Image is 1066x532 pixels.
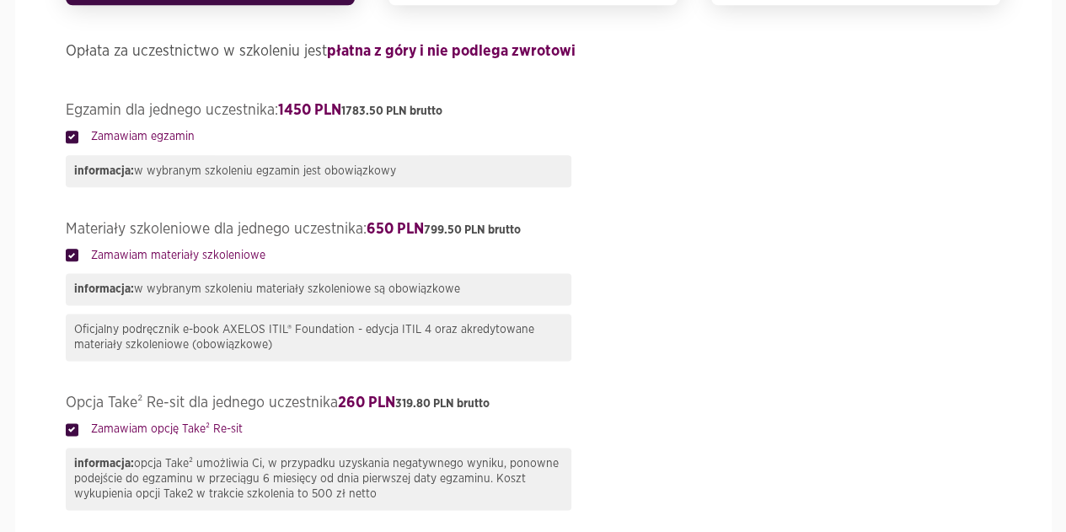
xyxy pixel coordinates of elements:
[66,314,571,361] div: Oficjalny podręcznik e-book AXELOS ITIL® Foundation - edycja ITIL 4 oraz akredytowane materiały s...
[341,105,442,117] span: 1783.50 PLN brutto
[424,224,521,236] span: 799.50 PLN brutto
[74,283,134,295] strong: informacja:
[278,103,442,118] strong: 1450 PLN
[66,98,1001,128] legend: Egzamin dla jednego uczestnika:
[66,155,571,187] div: w wybranym szkoleniu egzamin jest obowiązkowy
[66,273,571,305] div: w wybranym szkoleniu materiały szkoleniowe są obowiązkowe
[66,217,1001,247] legend: Materiały szkoleniowe dla jednego uczestnika:
[78,128,195,145] label: Zamawiam egzamin
[327,44,576,59] strong: płatna z góry i nie podlega zwrotowi
[395,398,490,410] span: 319.80 PLN brutto
[78,247,265,264] label: Zamawiam materiały szkoleniowe
[74,458,134,470] strong: informacja:
[74,165,134,177] strong: informacja:
[66,448,571,510] div: opcja Take² umożliwia Ci, w przypadku uzyskania negatywnego wyniku, ponowne podejście do egzaminu...
[66,39,1001,64] h4: Opłata za uczestnictwo w szkoleniu jest
[338,395,490,411] strong: 260 PLN
[78,421,243,438] label: Zamawiam opcję Take² Re-sit
[367,222,521,237] strong: 650 PLN
[66,390,1001,421] legend: Opcja Take² Re-sit dla jednego uczestnika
